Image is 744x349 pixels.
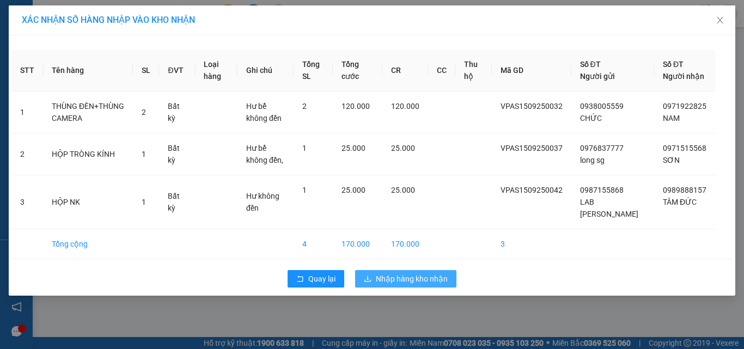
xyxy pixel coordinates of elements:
[11,50,43,91] th: STT
[580,114,602,123] span: CHỨC
[3,70,114,77] span: [PERSON_NAME]:
[580,186,624,194] span: 0987155868
[391,186,415,194] span: 25.000
[716,16,724,25] span: close
[663,114,680,123] span: NAM
[43,91,133,133] td: THÙNG ĐÈN+THÙNG CAMERA
[237,50,294,91] th: Ghi chú
[294,50,333,91] th: Tổng SL
[580,60,601,69] span: Số ĐT
[86,6,149,15] strong: ĐỒNG PHƯỚC
[142,198,146,206] span: 1
[376,273,448,285] span: Nhập hàng kho nhận
[246,144,283,164] span: Hư bể không đền,
[294,229,333,259] td: 4
[355,270,456,287] button: downloadNhập hàng kho nhận
[195,50,237,91] th: Loại hàng
[296,275,304,284] span: rollback
[364,275,371,284] span: download
[580,102,624,111] span: 0938005559
[391,102,419,111] span: 120.000
[43,229,133,259] td: Tổng cộng
[159,133,194,175] td: Bất kỳ
[501,144,563,152] span: VPAS1509250037
[382,50,428,91] th: CR
[663,102,706,111] span: 0971922825
[492,229,571,259] td: 3
[580,198,638,218] span: LAB [PERSON_NAME]
[580,72,615,81] span: Người gửi
[86,48,133,55] span: Hotline: 19001152
[663,186,706,194] span: 0989888157
[133,50,159,91] th: SL
[302,186,307,194] span: 1
[333,229,382,259] td: 170.000
[43,175,133,229] td: HỘP NK
[4,7,52,54] img: logo
[86,17,147,31] span: Bến xe [GEOGRAPHIC_DATA]
[455,50,491,91] th: Thu hộ
[663,198,697,206] span: TÂM ĐỨC
[302,144,307,152] span: 1
[288,270,344,287] button: rollbackQuay lại
[663,60,684,69] span: Số ĐT
[341,186,365,194] span: 25.000
[43,50,133,91] th: Tên hàng
[3,79,66,85] span: In ngày:
[382,229,428,259] td: 170.000
[142,108,146,117] span: 2
[302,102,307,111] span: 2
[246,192,279,212] span: Hư không đền
[580,144,624,152] span: 0976837777
[159,91,194,133] td: Bất kỳ
[22,15,195,25] span: XÁC NHẬN SỐ HÀNG NHẬP VÀO KHO NHẬN
[54,69,114,77] span: VPTB1509250005
[341,144,365,152] span: 25.000
[24,79,66,85] span: 13:24:22 [DATE]
[11,175,43,229] td: 3
[663,144,706,152] span: 0971515568
[142,150,146,158] span: 1
[580,156,605,164] span: long sg
[663,156,680,164] span: SƠN
[308,273,336,285] span: Quay lại
[391,144,415,152] span: 25.000
[501,186,563,194] span: VPAS1509250042
[11,91,43,133] td: 1
[159,175,194,229] td: Bất kỳ
[663,72,704,81] span: Người nhận
[11,133,43,175] td: 2
[246,102,282,123] span: Hư bể không đền
[705,5,735,36] button: Close
[159,50,194,91] th: ĐVT
[341,102,370,111] span: 120.000
[86,33,150,46] span: 01 Võ Văn Truyện, KP.1, Phường 2
[333,50,382,91] th: Tổng cước
[43,133,133,175] td: HỘP TRÒNG KÍNH
[29,59,133,68] span: -----------------------------------------
[492,50,571,91] th: Mã GD
[428,50,455,91] th: CC
[501,102,563,111] span: VPAS1509250032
